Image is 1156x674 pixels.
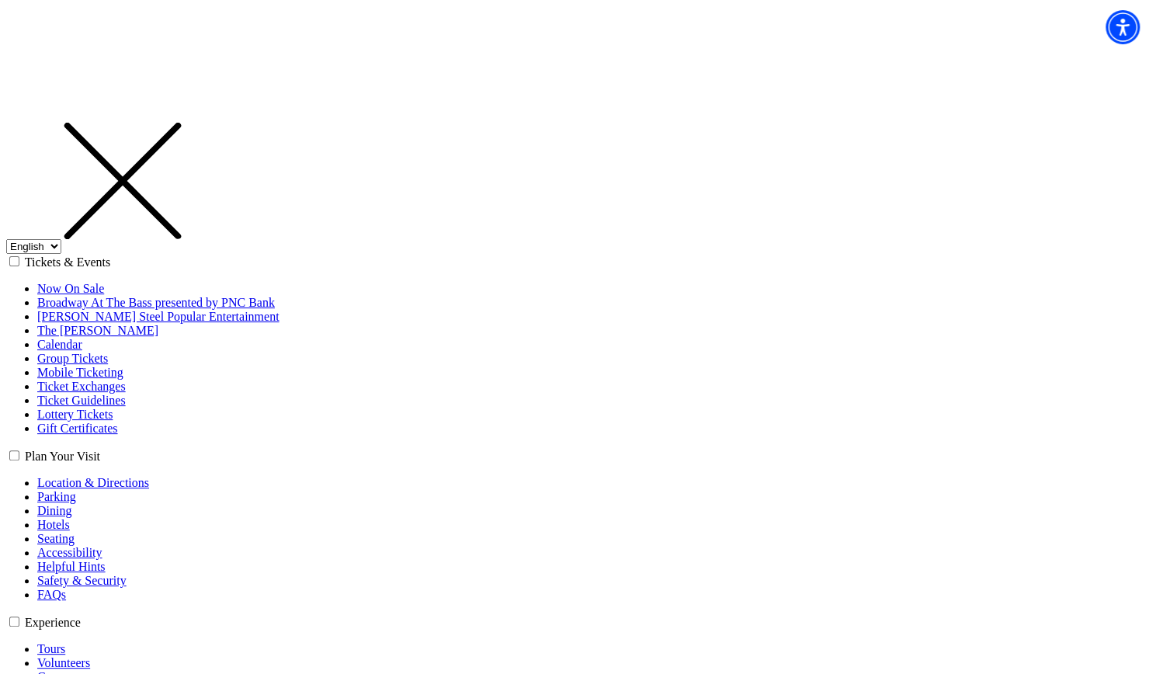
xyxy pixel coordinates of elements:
a: Dining [37,504,71,517]
a: [PERSON_NAME] Steel Popular Entertainment [37,310,279,323]
label: Tickets & Events [25,255,111,269]
a: The [PERSON_NAME] [37,324,158,337]
a: Broadway At The Bass presented by PNC Bank [37,296,275,309]
a: Seating [37,532,75,545]
a: FAQs [37,588,66,601]
label: Experience [25,616,81,629]
a: Now On Sale [37,282,104,295]
a: Safety & Security [37,574,127,587]
a: Hotels [37,518,70,531]
a: Gift Certificates [37,422,118,435]
div: Accessibility Menu [1106,10,1140,44]
label: Plan Your Visit [25,450,100,463]
a: Ticket Guidelines [37,394,126,407]
a: Helpful Hints [37,560,106,573]
a: Lottery Tickets [37,408,113,421]
a: Ticket Exchanges [37,380,126,393]
a: Group Tickets [37,352,108,365]
a: Tours [37,642,65,655]
select: Select: [6,239,61,254]
a: Accessibility [37,546,102,559]
a: Mobile Ticketing [37,366,123,379]
a: Parking [37,490,76,503]
a: Volunteers [37,656,90,669]
a: Calendar [37,338,82,351]
a: Location & Directions [37,476,149,489]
